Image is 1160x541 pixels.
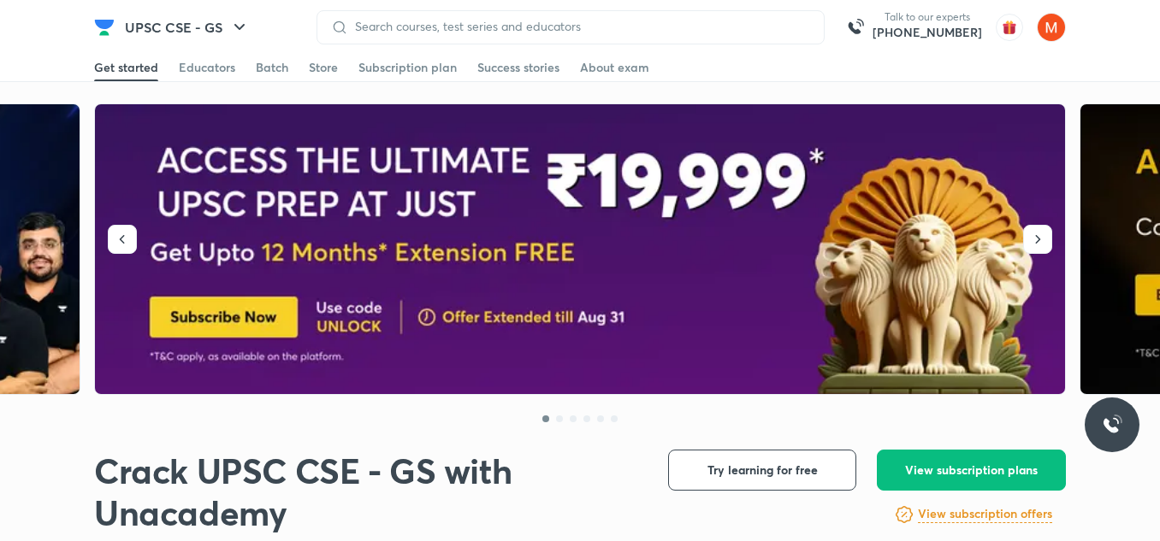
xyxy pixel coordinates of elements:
[918,504,1052,525] a: View subscription offers
[707,462,818,479] span: Try learning for free
[580,59,649,76] div: About exam
[358,54,457,81] a: Subscription plan
[179,59,235,76] div: Educators
[918,505,1052,523] h6: View subscription offers
[94,450,641,533] h1: Crack UPSC CSE - GS with Unacademy
[580,54,649,81] a: About exam
[115,10,260,44] button: UPSC CSE - GS
[179,54,235,81] a: Educators
[309,59,338,76] div: Store
[877,450,1066,491] button: View subscription plans
[838,10,873,44] img: call-us
[996,14,1023,41] img: avatar
[94,59,158,76] div: Get started
[256,59,288,76] div: Batch
[873,24,982,41] a: [PHONE_NUMBER]
[905,462,1038,479] span: View subscription plans
[256,54,288,81] a: Batch
[477,54,559,81] a: Success stories
[94,17,115,38] img: Company Logo
[1102,415,1122,435] img: ttu
[668,450,856,491] button: Try learning for free
[873,10,982,24] p: Talk to our experts
[348,20,810,33] input: Search courses, test series and educators
[94,54,158,81] a: Get started
[1037,13,1066,42] img: Farhana Solanki
[358,59,457,76] div: Subscription plan
[477,59,559,76] div: Success stories
[309,54,338,81] a: Store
